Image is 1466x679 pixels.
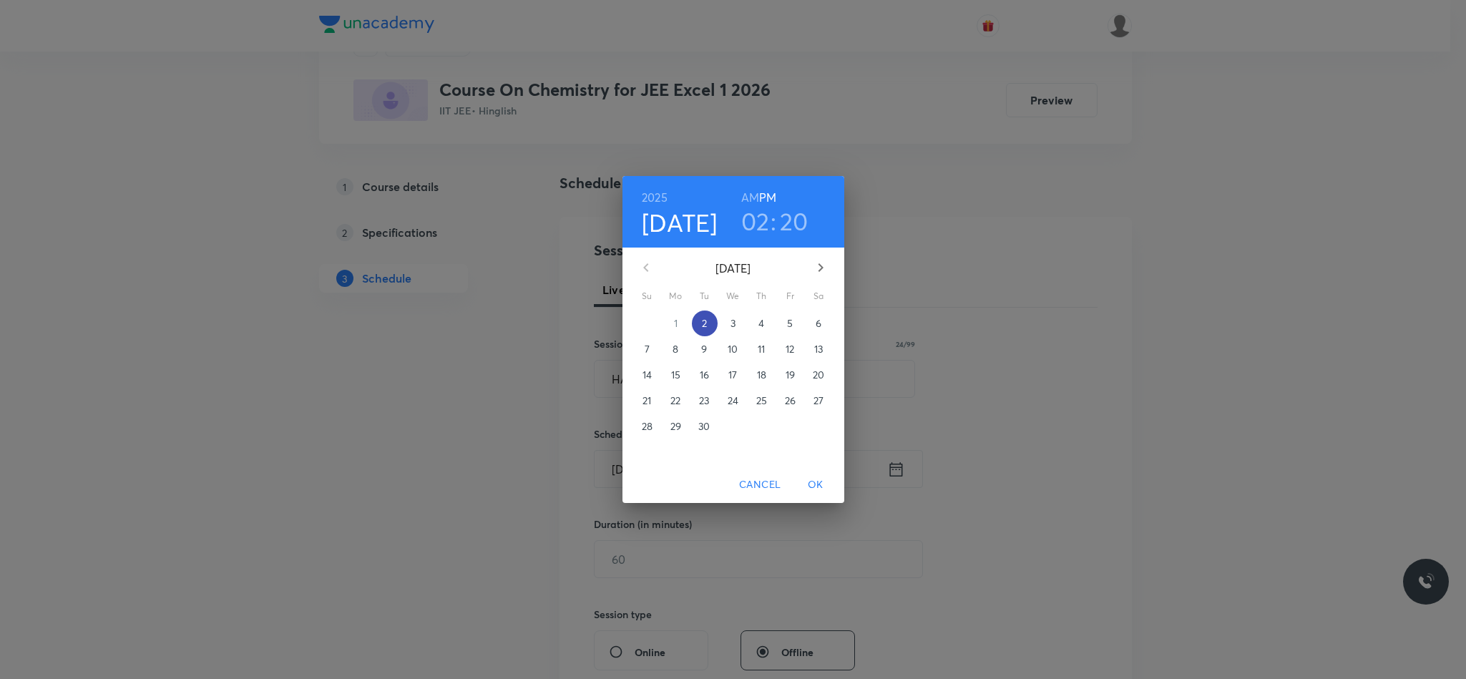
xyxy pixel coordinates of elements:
[728,394,738,408] p: 24
[720,311,746,336] button: 3
[663,260,803,277] p: [DATE]
[771,206,776,236] h3: :
[798,476,833,494] span: OK
[778,289,803,303] span: Fr
[813,394,824,408] p: 27
[749,336,775,362] button: 11
[741,187,759,207] button: AM
[645,342,650,356] p: 7
[670,419,681,434] p: 29
[642,207,718,238] button: [DATE]
[806,311,832,336] button: 6
[786,368,795,382] p: 19
[813,368,824,382] p: 20
[642,394,651,408] p: 21
[720,289,746,303] span: We
[778,362,803,388] button: 19
[692,311,718,336] button: 2
[692,414,718,439] button: 30
[635,414,660,439] button: 28
[786,342,794,356] p: 12
[720,336,746,362] button: 10
[699,394,709,408] p: 23
[778,336,803,362] button: 12
[749,388,775,414] button: 25
[635,336,660,362] button: 7
[749,289,775,303] span: Th
[663,414,689,439] button: 29
[692,362,718,388] button: 16
[673,342,678,356] p: 8
[692,336,718,362] button: 9
[698,419,710,434] p: 30
[793,472,839,498] button: OK
[663,289,689,303] span: Mo
[663,388,689,414] button: 22
[635,289,660,303] span: Su
[720,388,746,414] button: 24
[720,362,746,388] button: 17
[749,311,775,336] button: 4
[728,342,738,356] p: 10
[663,362,689,388] button: 15
[806,362,832,388] button: 20
[700,368,709,382] p: 16
[785,394,796,408] p: 26
[778,311,803,336] button: 5
[702,316,707,331] p: 2
[758,316,764,331] p: 4
[739,476,781,494] span: Cancel
[780,206,808,236] button: 20
[806,289,832,303] span: Sa
[730,316,736,331] p: 3
[635,362,660,388] button: 14
[816,316,821,331] p: 6
[642,187,668,207] button: 2025
[757,368,766,382] p: 18
[759,187,776,207] button: PM
[758,342,765,356] p: 11
[778,388,803,414] button: 26
[642,419,653,434] p: 28
[671,368,680,382] p: 15
[663,336,689,362] button: 8
[670,394,680,408] p: 22
[749,362,775,388] button: 18
[733,472,786,498] button: Cancel
[692,289,718,303] span: Tu
[741,206,770,236] button: 02
[701,342,707,356] p: 9
[756,394,767,408] p: 25
[692,388,718,414] button: 23
[635,388,660,414] button: 21
[787,316,793,331] p: 5
[642,368,652,382] p: 14
[806,388,832,414] button: 27
[728,368,737,382] p: 17
[806,336,832,362] button: 13
[814,342,823,356] p: 13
